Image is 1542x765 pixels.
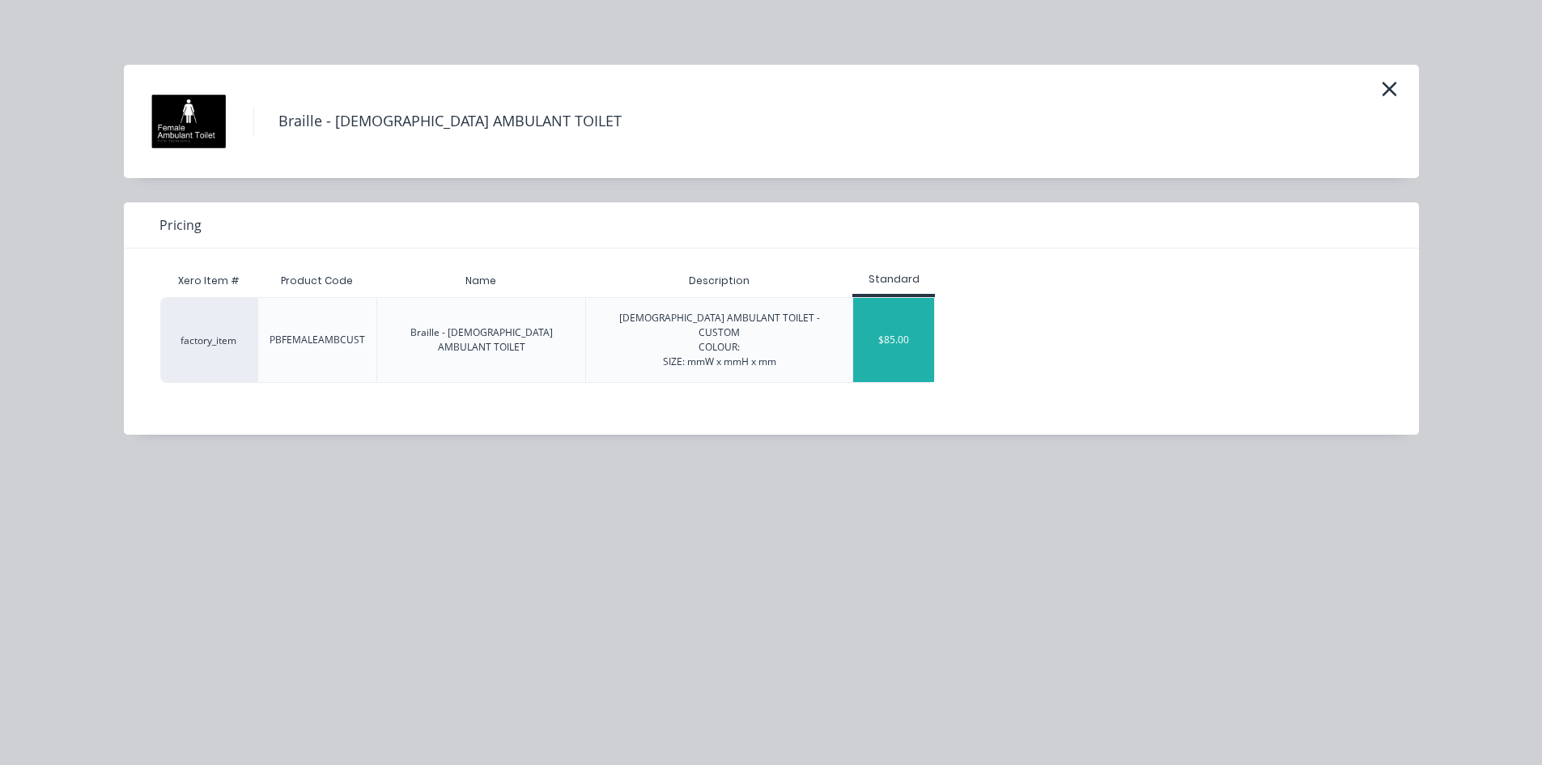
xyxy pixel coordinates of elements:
div: PBFEMALEAMBCUST [270,333,365,347]
div: $85.00 [853,298,934,382]
div: Product Code [268,261,366,301]
span: Pricing [159,215,202,235]
div: factory_item [160,297,257,383]
div: Xero Item # [160,265,257,297]
div: Standard [852,272,935,287]
div: Description [676,261,763,301]
div: [DEMOGRAPHIC_DATA] AMBULANT TOILET - CUSTOM COLOUR: SIZE: mmW x mmH x mm [599,311,839,369]
h4: Braille - [DEMOGRAPHIC_DATA] AMBULANT TOILET [253,106,646,137]
div: Name [452,261,509,301]
div: Braille - [DEMOGRAPHIC_DATA] AMBULANT TOILET [390,325,572,355]
img: Braille - FEMALE AMBULANT TOILET [148,81,229,162]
